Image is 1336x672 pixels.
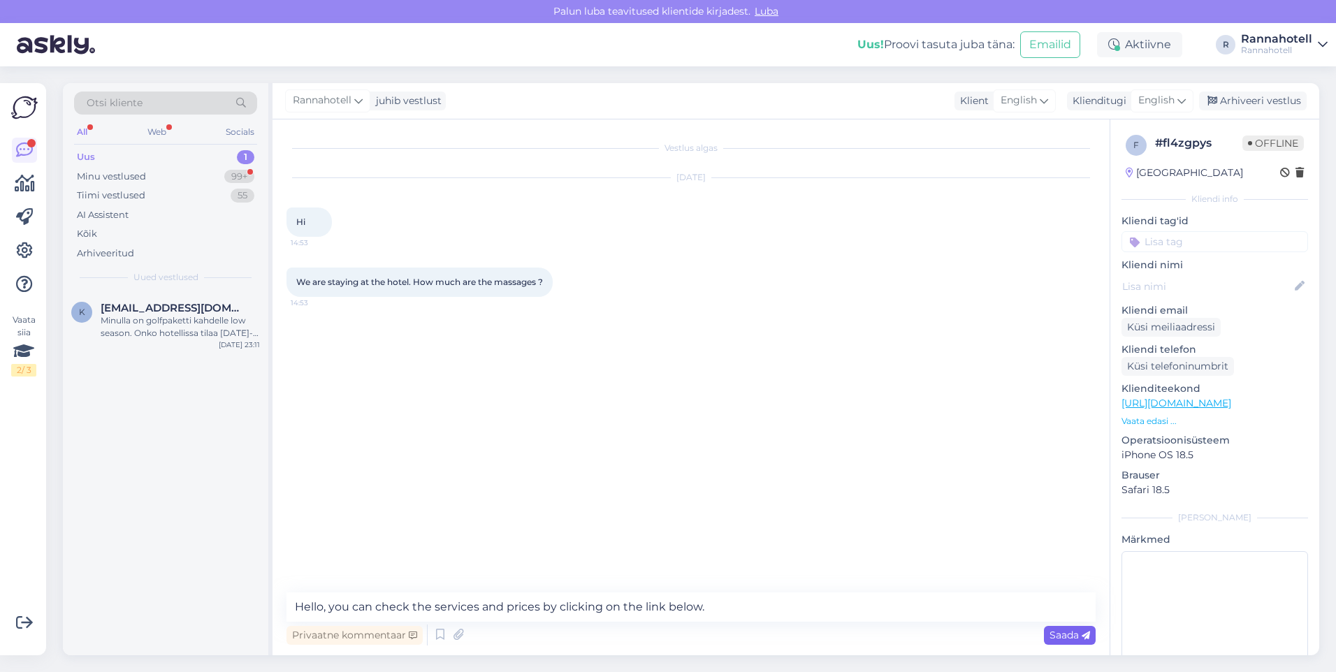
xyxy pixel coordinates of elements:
[750,5,783,17] span: Luba
[231,189,254,203] div: 55
[286,142,1096,154] div: Vestlus algas
[11,314,36,377] div: Vaata siia
[1133,140,1139,150] span: f
[1121,342,1308,357] p: Kliendi telefon
[237,150,254,164] div: 1
[1121,448,1308,462] p: iPhone OS 18.5
[1067,94,1126,108] div: Klienditugi
[1001,93,1037,108] span: English
[1126,166,1243,180] div: [GEOGRAPHIC_DATA]
[1121,468,1308,483] p: Brauser
[370,94,442,108] div: juhib vestlust
[1241,45,1312,56] div: Rannahotell
[87,96,143,110] span: Otsi kliente
[101,314,260,339] div: Minulla on golfpaketti kahdelle low season. Onko hotellissa tilaa [DATE]-[DATE]?
[1242,136,1304,151] span: Offline
[291,298,343,308] span: 14:53
[1121,231,1308,252] input: Lisa tag
[1121,532,1308,547] p: Märkmed
[74,123,90,141] div: All
[1241,34,1328,56] a: RannahotellRannahotell
[857,38,884,51] b: Uus!
[857,36,1015,53] div: Proovi tasuta juba täna:
[1121,433,1308,448] p: Operatsioonisüsteem
[296,217,305,227] span: Hi
[77,227,97,241] div: Kõik
[1121,303,1308,318] p: Kliendi email
[291,238,343,248] span: 14:53
[1138,93,1175,108] span: English
[77,247,134,261] div: Arhiveeritud
[223,123,257,141] div: Socials
[1216,35,1235,54] div: R
[1155,135,1242,152] div: # fl4zgpys
[11,94,38,121] img: Askly Logo
[286,592,1096,622] textarea: Hello, you can check the services and prices by clicking on the link below.
[954,94,989,108] div: Klient
[296,277,543,287] span: We are staying at the hotel. How much are the massages ?
[1121,193,1308,205] div: Kliendi info
[77,170,146,184] div: Minu vestlused
[1050,629,1090,641] span: Saada
[1121,415,1308,428] p: Vaata edasi ...
[11,364,36,377] div: 2 / 3
[293,93,351,108] span: Rannahotell
[1121,214,1308,228] p: Kliendi tag'id
[77,189,145,203] div: Tiimi vestlused
[286,171,1096,184] div: [DATE]
[1121,397,1231,409] a: [URL][DOMAIN_NAME]
[1122,279,1292,294] input: Lisa nimi
[219,339,260,350] div: [DATE] 23:11
[1097,32,1182,57] div: Aktiivne
[133,271,198,284] span: Uued vestlused
[101,302,246,314] span: kuuviki@hotmail.com
[1121,258,1308,272] p: Kliendi nimi
[77,150,95,164] div: Uus
[224,170,254,184] div: 99+
[1121,511,1308,524] div: [PERSON_NAME]
[1199,92,1307,110] div: Arhiveeri vestlus
[1121,318,1221,337] div: Küsi meiliaadressi
[79,307,85,317] span: k
[145,123,169,141] div: Web
[1121,357,1234,376] div: Küsi telefoninumbrit
[1121,483,1308,497] p: Safari 18.5
[77,208,129,222] div: AI Assistent
[286,626,423,645] div: Privaatne kommentaar
[1020,31,1080,58] button: Emailid
[1121,381,1308,396] p: Klienditeekond
[1241,34,1312,45] div: Rannahotell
